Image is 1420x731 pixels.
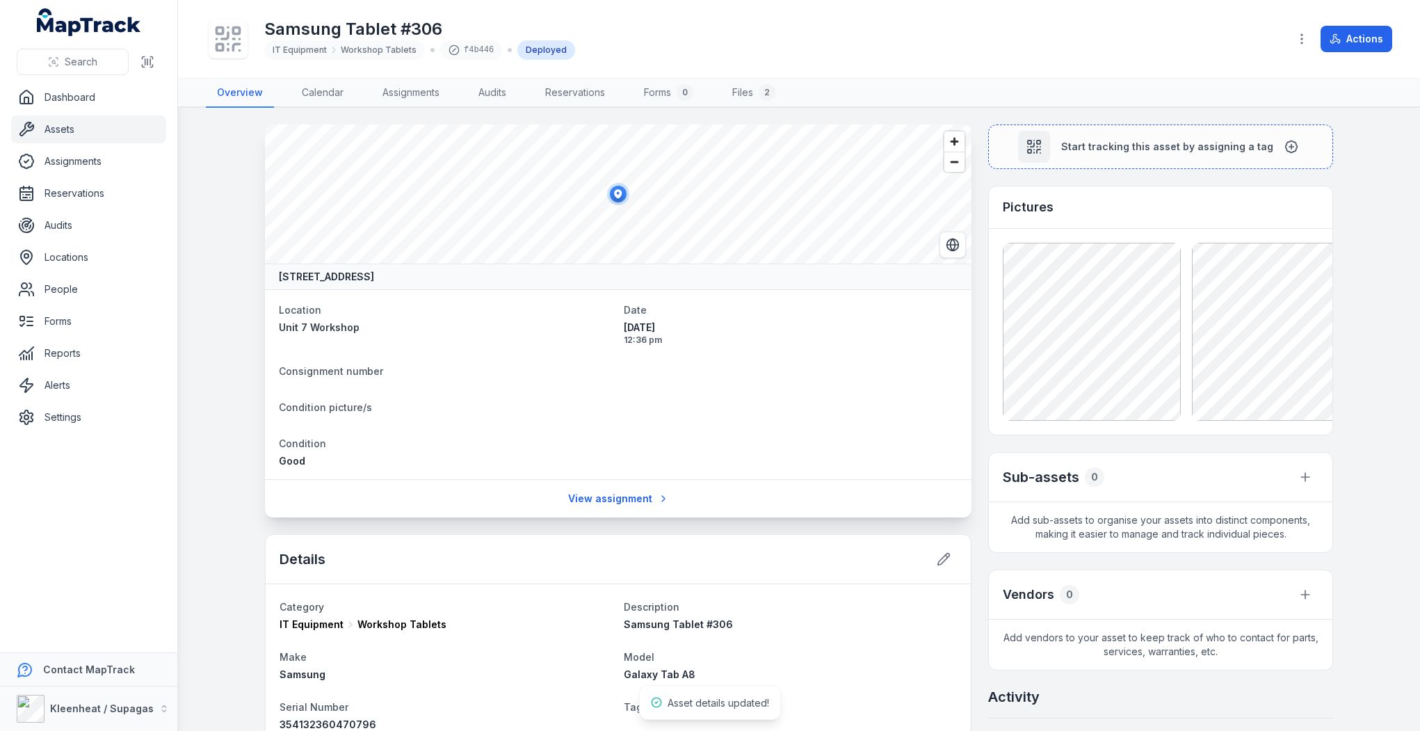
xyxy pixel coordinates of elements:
span: Description [624,601,679,613]
span: IT Equipment [280,618,344,632]
span: 12:36 pm [624,335,958,346]
a: MapTrack [37,8,141,36]
strong: Kleenheat / Supagas [50,702,154,714]
a: View assignment [559,485,678,512]
time: 13/08/2025, 12:36:58 pm [624,321,958,346]
a: Files2 [721,79,786,108]
span: Add vendors to your asset to keep track of who to contact for parts, services, warranties, etc. [989,620,1332,670]
h3: Vendors [1003,585,1054,604]
span: Samsung [280,668,325,680]
div: f4b446 [440,40,502,60]
a: Forms0 [633,79,704,108]
span: Start tracking this asset by assigning a tag [1061,140,1273,154]
span: Unit 7 Workshop [279,321,360,333]
span: Date [624,304,647,316]
a: Dashboard [11,83,166,111]
span: Workshop Tablets [357,618,446,632]
a: Unit 7 Workshop [279,321,613,335]
a: Assignments [11,147,166,175]
button: Actions [1321,26,1392,52]
h2: Activity [988,687,1040,707]
a: Locations [11,243,166,271]
a: Alerts [11,371,166,399]
span: Serial Number [280,701,348,713]
span: Workshop Tablets [341,45,417,56]
span: Model [624,651,654,663]
span: Location [279,304,321,316]
a: Reports [11,339,166,367]
button: Switch to Satellite View [939,232,966,258]
span: Asset details updated! [668,697,769,709]
span: Galaxy Tab A8 [624,668,695,680]
span: Good [279,455,305,467]
a: People [11,275,166,303]
a: Settings [11,403,166,431]
span: Search [65,55,97,69]
button: Zoom out [944,152,965,172]
button: Start tracking this asset by assigning a tag [988,124,1333,169]
span: Add sub-assets to organise your assets into distinct components, making it easier to manage and t... [989,502,1332,552]
h2: Details [280,549,325,569]
button: Zoom in [944,131,965,152]
div: 2 [759,84,775,101]
span: IT Equipment [273,45,327,56]
a: Reservations [11,179,166,207]
div: Deployed [517,40,575,60]
span: Make [280,651,307,663]
button: Search [17,49,129,75]
a: Assets [11,115,166,143]
a: Audits [467,79,517,108]
a: Audits [11,211,166,239]
strong: Contact MapTrack [43,664,135,675]
h2: Sub-assets [1003,467,1079,487]
a: Reservations [534,79,616,108]
a: Forms [11,307,166,335]
span: Category [280,601,324,613]
h1: Samsung Tablet #306 [264,18,575,40]
span: 354132360470796 [280,718,376,730]
canvas: Map [265,124,971,264]
span: Condition [279,437,326,449]
a: Calendar [291,79,355,108]
div: 0 [1060,585,1079,604]
a: Overview [206,79,274,108]
strong: [STREET_ADDRESS] [279,270,374,284]
div: 0 [677,84,693,101]
span: Condition picture/s [279,401,372,413]
span: Consignment number [279,365,383,377]
span: Samsung Tablet #306 [624,618,733,630]
a: Assignments [371,79,451,108]
span: Tag Number [624,701,684,713]
div: 0 [1085,467,1104,487]
span: [DATE] [624,321,958,335]
h3: Pictures [1003,198,1054,217]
